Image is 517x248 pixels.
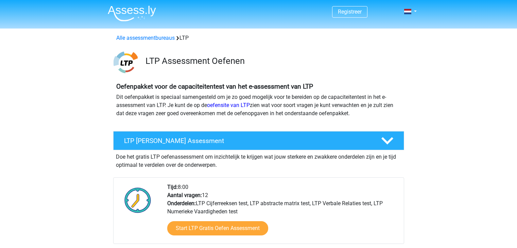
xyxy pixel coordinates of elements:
[167,221,268,235] a: Start LTP Gratis Oefen Assessment
[116,93,401,118] p: Dit oefenpakket is speciaal samengesteld om je zo goed mogelijk voor te bereiden op de capaciteit...
[114,34,404,42] div: LTP
[108,5,156,21] img: Assessly
[116,35,175,41] a: Alle assessmentbureaus
[338,8,362,15] a: Registreer
[114,50,138,74] img: ltp.png
[167,184,178,190] b: Tijd:
[121,183,155,217] img: Klok
[110,131,407,150] a: LTP [PERSON_NAME] Assessment
[162,183,403,244] div: 8:00 12 LTP Cijferreeksen test, LTP abstracte matrix test, LTP Verbale Relaties test, LTP Numerie...
[124,137,370,145] h4: LTP [PERSON_NAME] Assessment
[167,200,196,207] b: Onderdelen:
[145,56,399,66] h3: LTP Assessment Oefenen
[207,102,250,108] a: oefensite van LTP
[116,83,313,90] b: Oefenpakket voor de capaciteitentest van het e-assessment van LTP
[167,192,202,198] b: Aantal vragen:
[113,150,404,169] div: Doe het gratis LTP oefenassessment om inzichtelijk te krijgen wat jouw sterkere en zwakkere onder...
